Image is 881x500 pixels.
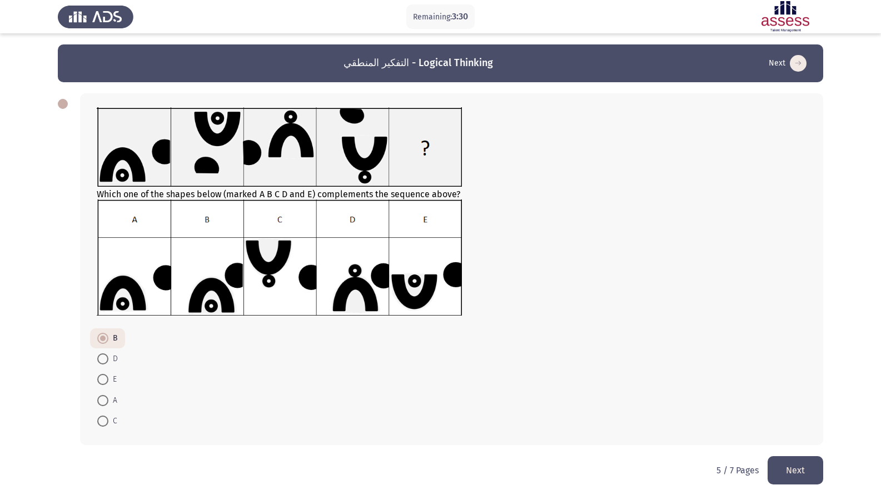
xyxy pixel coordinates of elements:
span: D [108,352,118,366]
h3: التفكير المنطقي - Logical Thinking [344,56,493,70]
span: A [108,394,117,407]
span: B [108,332,118,345]
img: UkFYYV8wOTJfQi5wbmcxNjkxMzMwMjc4ODgw.png [97,199,462,315]
p: 5 / 7 Pages [716,465,759,476]
span: E [108,373,117,386]
button: load next page [765,54,810,72]
img: Assessment logo of Assessment En (Focus & 16PD) [748,1,823,32]
button: load next page [768,456,823,484]
p: Remaining: [413,10,468,24]
img: UkFYYV8wOTJfQS5wbmcxNjkxMzg1MzI1MjI4.png [97,107,462,187]
span: C [108,414,117,428]
div: Which one of the shapes below (marked A B C D and E) complements the sequence above? [97,107,807,318]
img: Assess Talent Management logo [58,1,133,32]
span: 3:30 [452,11,468,22]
